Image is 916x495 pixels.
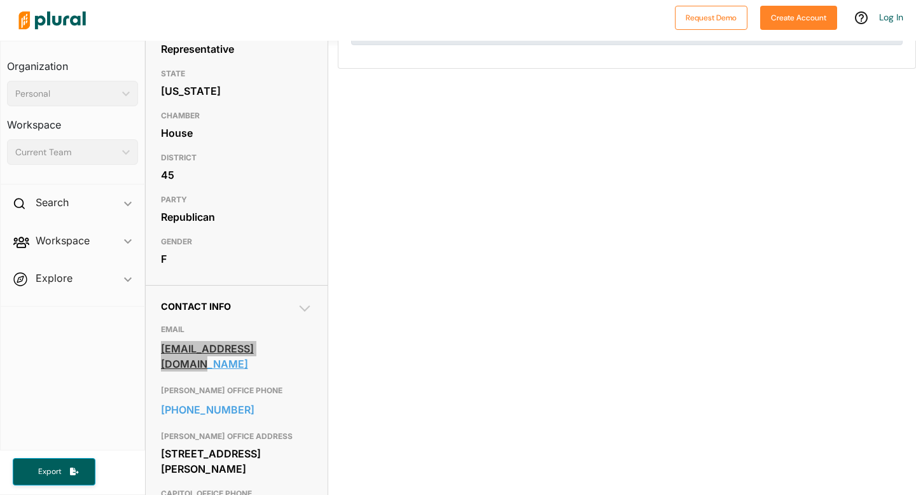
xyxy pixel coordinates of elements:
a: Request Demo [675,10,747,24]
div: Personal [15,87,117,101]
h3: [PERSON_NAME] OFFICE ADDRESS [161,429,312,444]
button: Request Demo [675,6,747,30]
h3: Organization [7,48,138,76]
div: House [161,123,312,143]
button: Export [13,458,95,485]
a: [EMAIL_ADDRESS][DOMAIN_NAME] [161,339,312,373]
h2: Search [36,195,69,209]
h3: PARTY [161,192,312,207]
h3: [PERSON_NAME] OFFICE PHONE [161,383,312,398]
a: [PHONE_NUMBER] [161,400,312,419]
h3: CHAMBER [161,108,312,123]
h3: DISTRICT [161,150,312,165]
div: Current Team [15,146,117,159]
a: Log In [879,11,903,23]
div: 45 [161,165,312,185]
div: Representative [161,39,312,59]
button: Create Account [760,6,837,30]
h3: Workspace [7,106,138,134]
a: Create Account [760,10,837,24]
div: Republican [161,207,312,227]
div: F [161,249,312,268]
div: [US_STATE] [161,81,312,101]
span: Contact Info [161,301,231,312]
h3: STATE [161,66,312,81]
span: Export [29,466,70,477]
div: [STREET_ADDRESS][PERSON_NAME] [161,444,312,478]
h3: EMAIL [161,322,312,337]
h3: GENDER [161,234,312,249]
